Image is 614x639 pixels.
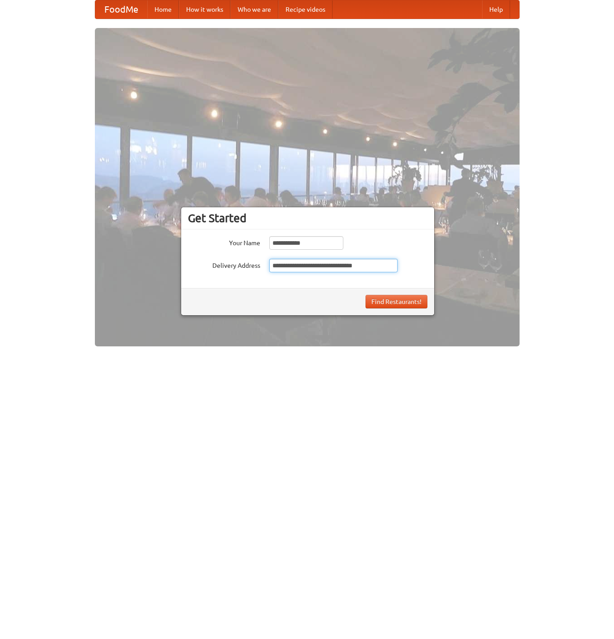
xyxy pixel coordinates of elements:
a: How it works [179,0,230,19]
a: Home [147,0,179,19]
h3: Get Started [188,211,427,225]
label: Your Name [188,236,260,247]
a: Who we are [230,0,278,19]
label: Delivery Address [188,259,260,270]
a: Recipe videos [278,0,333,19]
a: FoodMe [95,0,147,19]
a: Help [482,0,510,19]
button: Find Restaurants! [366,295,427,308]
